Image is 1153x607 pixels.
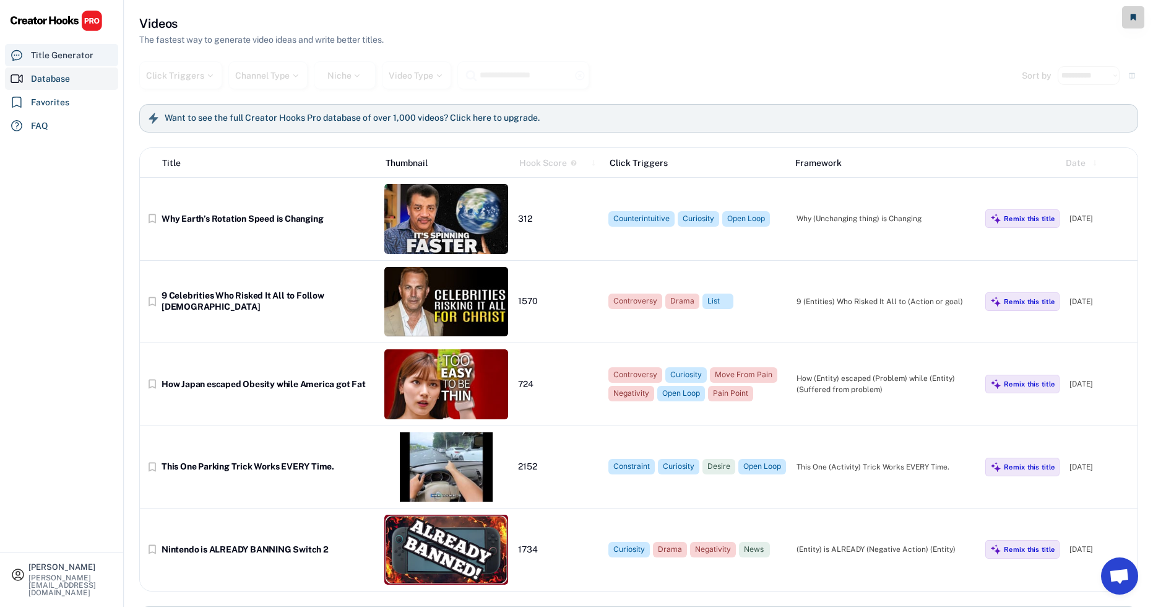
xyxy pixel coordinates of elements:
[613,370,657,380] div: Controversy
[795,157,972,170] div: Framework
[10,10,103,32] img: CHPRO%20Logo.svg
[162,214,374,225] div: Why Earth’s Rotation Speed is Changing
[610,157,786,170] div: Click Triggers
[384,267,508,337] img: thumbnail%20%2869%29.jpg
[139,15,178,32] h3: Videos
[165,113,540,124] h6: Want to see the full Creator Hooks Pro database of over 1,000 videos? Click here to upgrade.
[797,461,975,473] div: This One (Activity) Trick Works EVERY Time.
[162,290,374,312] div: 9 Celebrities Who Risked It All to Follow [DEMOGRAPHIC_DATA]
[658,544,682,555] div: Drama
[613,214,670,224] div: Counterintuitive
[613,388,649,399] div: Negativity
[31,72,70,85] div: Database
[1004,380,1055,388] div: Remix this title
[518,214,598,225] div: 312
[31,120,48,133] div: FAQ
[727,214,765,224] div: Open Loop
[518,544,598,556] div: 1734
[389,71,444,80] div: Video Type
[613,296,657,307] div: Controversy
[146,543,158,556] button: bookmark_border
[146,212,158,225] button: bookmark_border
[146,295,158,308] button: bookmark_border
[518,379,598,390] div: 724
[1004,214,1055,223] div: Remix this title
[384,432,508,502] img: thumbnail%20%2864%29.jpg
[162,157,181,170] div: Title
[327,71,363,80] div: Niche
[663,461,694,472] div: Curiosity
[1066,157,1086,170] div: Date
[1069,544,1131,555] div: [DATE]
[518,461,598,473] div: 2152
[386,157,509,170] div: Thumbnail
[146,378,158,390] button: bookmark_border
[670,370,702,380] div: Curiosity
[162,379,374,390] div: How Japan escaped Obesity while America got Fat
[990,378,1001,390] img: MagicMajor%20%28Purple%29.svg
[518,296,598,307] div: 1570
[31,49,93,62] div: Title Generator
[744,544,765,555] div: News
[1022,71,1052,80] div: Sort by
[1004,545,1055,554] div: Remix this title
[707,296,728,307] div: List
[990,296,1001,307] img: MagicMajor%20%28Purple%29.svg
[713,388,748,399] div: Pain Point
[31,96,69,109] div: Favorites
[235,71,301,80] div: Channel Type
[613,544,645,555] div: Curiosity
[1069,296,1131,307] div: [DATE]
[146,461,158,473] button: bookmark_border
[1101,557,1138,595] a: Open chat
[797,296,975,307] div: 9 (Entities) Who Risked It All to (Action or goal)
[574,70,585,81] button: highlight_remove
[384,349,508,419] img: thumbnail%20%2851%29.jpg
[743,461,781,472] div: Open Loop
[990,461,1001,473] img: MagicMajor%20%28Purple%29.svg
[670,296,694,307] div: Drama
[146,71,215,80] div: Click Triggers
[1004,463,1055,471] div: Remix this title
[1069,461,1131,473] div: [DATE]
[990,213,1001,224] img: MagicMajor%20%28Purple%29.svg
[519,157,567,170] div: Hook Score
[683,214,714,224] div: Curiosity
[797,373,975,395] div: How (Entity) escaped (Problem) while (Entity) (Suffered from problem)
[28,563,113,571] div: [PERSON_NAME]
[1069,378,1131,390] div: [DATE]
[990,544,1001,555] img: MagicMajor%20%28Purple%29.svg
[162,461,374,473] div: This One Parking Trick Works EVERY Time.
[797,544,975,555] div: (Entity) is ALREADY (Negative Action) (Entity)
[384,515,508,585] img: thumbnail%20%2836%29.jpg
[613,461,650,472] div: Constraint
[139,33,384,46] div: The fastest way to generate video ideas and write better titles.
[707,461,730,472] div: Desire
[695,544,731,555] div: Negativity
[1069,213,1131,224] div: [DATE]
[384,184,508,254] img: thumbnail%20%2862%29.jpg
[715,370,772,380] div: Move From Pain
[28,574,113,596] div: [PERSON_NAME][EMAIL_ADDRESS][DOMAIN_NAME]
[162,544,374,556] div: Nintendo is ALREADY BANNING Switch 2
[797,213,975,224] div: Why (Unchanging thing) is Changing
[662,388,700,399] div: Open Loop
[1004,297,1055,306] div: Remix this title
